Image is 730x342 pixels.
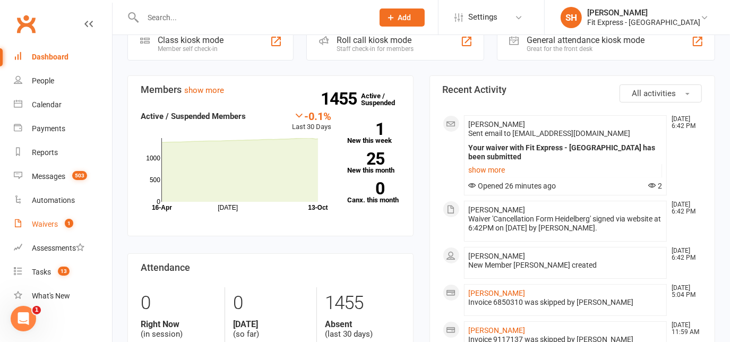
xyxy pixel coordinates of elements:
span: [PERSON_NAME] [469,252,526,260]
div: Class kiosk mode [158,35,224,45]
a: Reports [14,141,112,165]
strong: 1455 [321,91,362,107]
div: General attendance kiosk mode [527,35,645,45]
div: 0 [233,287,308,319]
span: Sent email to [EMAIL_ADDRESS][DOMAIN_NAME] [469,129,631,138]
a: 25New this month [347,152,400,174]
div: Calendar [32,100,62,109]
div: Invoice 6850310 was skipped by [PERSON_NAME] [469,298,663,307]
div: Last 30 Days [292,110,331,133]
time: [DATE] 6:42 PM [666,116,701,130]
strong: 0 [347,181,384,196]
a: Waivers 1 [14,212,112,236]
div: Assessments [32,244,84,252]
h3: Attendance [141,262,400,273]
div: New Member [PERSON_NAME] created [469,261,663,270]
a: [PERSON_NAME] [469,326,526,335]
span: 503 [72,171,87,180]
a: People [14,69,112,93]
div: Fit Express - [GEOGRAPHIC_DATA] [587,18,700,27]
div: 1455 [325,287,400,319]
time: [DATE] 6:42 PM [666,247,701,261]
div: Waivers [32,220,58,228]
a: Payments [14,117,112,141]
span: 13 [58,267,70,276]
span: [PERSON_NAME] [469,120,526,129]
div: -0.1% [292,110,331,122]
a: Messages 503 [14,165,112,189]
h3: Recent Activity [443,84,702,95]
div: Member self check-in [158,45,224,53]
div: Payments [32,124,65,133]
div: SH [561,7,582,28]
a: Tasks 13 [14,260,112,284]
span: Add [398,13,411,22]
a: Assessments [14,236,112,260]
time: [DATE] 5:04 PM [666,285,701,298]
h3: Members [141,84,400,95]
span: Opened 26 minutes ago [469,182,556,190]
strong: [DATE] [233,319,308,329]
input: Search... [140,10,366,25]
span: [PERSON_NAME] [469,206,526,214]
a: Automations [14,189,112,212]
span: All activities [632,89,676,98]
div: [PERSON_NAME] [587,8,700,18]
iframe: Intercom live chat [11,306,36,331]
a: [PERSON_NAME] [469,289,526,297]
a: Clubworx [13,11,39,37]
button: Add [380,8,425,27]
div: Waiver 'Cancellation Form Heidelberg' signed via website at 6:42PM on [DATE] by [PERSON_NAME]. [469,215,663,233]
a: What's New [14,284,112,308]
strong: Active / Suspended Members [141,112,246,121]
div: Automations [32,196,75,204]
div: Your waiver with Fit Express - [GEOGRAPHIC_DATA] has been submitted [469,143,663,161]
div: Reports [32,148,58,157]
span: 2 [648,182,662,190]
a: 1New this week [347,123,400,144]
strong: 1 [347,121,384,137]
div: Great for the front desk [527,45,645,53]
div: Tasks [32,268,51,276]
div: People [32,76,54,85]
div: What's New [32,292,70,300]
span: 1 [32,306,41,314]
a: 0Canx. this month [347,182,400,203]
a: Calendar [14,93,112,117]
strong: 25 [347,151,384,167]
a: Dashboard [14,45,112,69]
a: show more [469,163,663,177]
div: Roll call kiosk mode [337,35,414,45]
div: Dashboard [32,53,68,61]
span: Settings [468,5,497,29]
button: All activities [620,84,702,102]
strong: Absent [325,319,400,329]
time: [DATE] 11:59 AM [666,322,701,336]
time: [DATE] 6:42 PM [666,201,701,215]
a: 1455Active / Suspended [362,84,408,114]
div: Messages [32,172,65,181]
span: 1 [65,219,73,228]
div: (last 30 days) [325,319,400,339]
div: 0 [141,287,217,319]
strong: Right Now [141,319,217,329]
div: Staff check-in for members [337,45,414,53]
a: show more [184,85,224,95]
div: (in session) [141,319,217,339]
div: (so far) [233,319,308,339]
